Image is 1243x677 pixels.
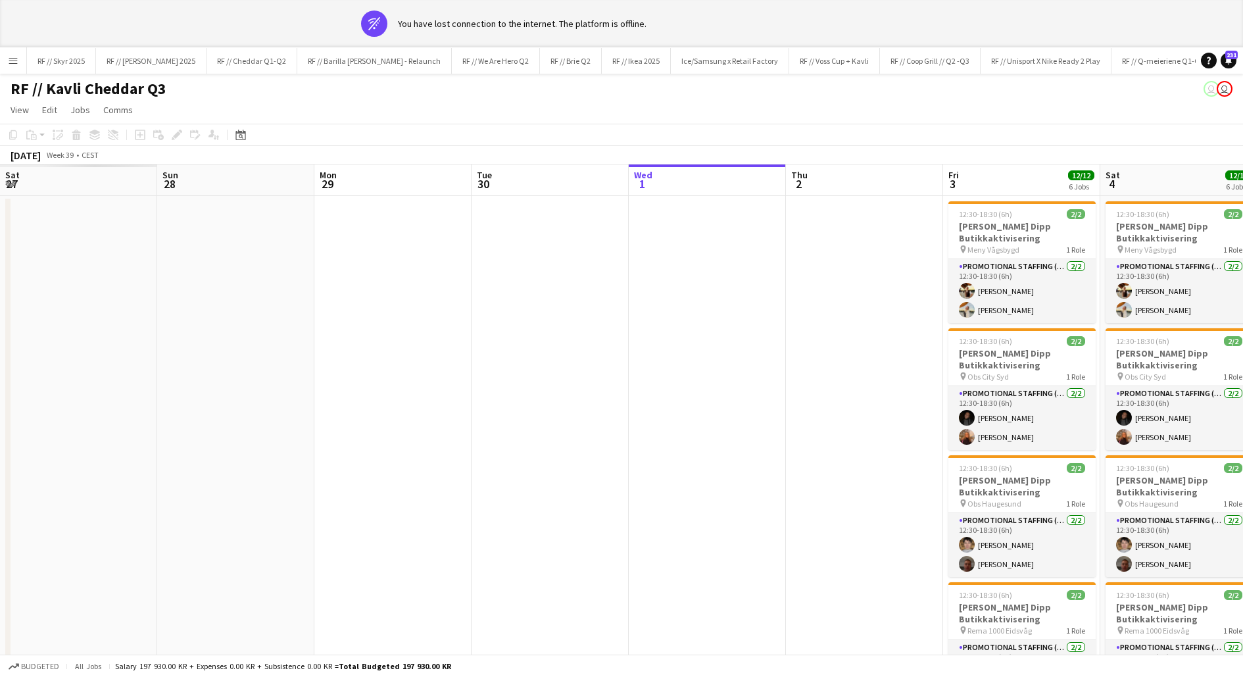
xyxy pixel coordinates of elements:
span: 2/2 [1067,209,1085,219]
button: RF // We Are Hero Q2 [452,48,540,74]
div: 6 Jobs [1069,182,1094,191]
span: 1 Role [1223,499,1242,509]
app-user-avatar: Alexander Skeppland Hole [1217,81,1232,97]
a: 231 [1221,53,1236,68]
span: 2/2 [1224,336,1242,346]
span: Rema 1000 Eidsvåg [1125,626,1189,636]
span: 12:30-18:30 (6h) [959,463,1012,473]
button: RF // Skyr 2025 [27,48,96,74]
span: 12:30-18:30 (6h) [1116,209,1169,219]
button: Ice/Samsung x Retail Factory [671,48,789,74]
a: View [5,101,34,118]
span: Meny Vågsbygd [1125,245,1177,255]
span: 30 [475,176,492,191]
span: 1 Role [1066,372,1085,382]
button: RF // Voss Cup + Kavli [789,48,880,74]
span: 2/2 [1224,463,1242,473]
span: View [11,104,29,116]
button: RF // Q-meieriene Q1-Q2 [1111,48,1215,74]
div: Salary 197 930.00 KR + Expenses 0.00 KR + Subsistence 0.00 KR = [115,661,451,671]
span: Tue [477,169,492,181]
a: Jobs [65,101,95,118]
h3: [PERSON_NAME] Dipp Butikkaktivisering [948,347,1096,371]
button: RF // Barilla [PERSON_NAME] - Relaunch [297,48,452,74]
app-card-role: Promotional Staffing (Promotional Staff)2/212:30-18:30 (6h)[PERSON_NAME][PERSON_NAME] [948,259,1096,323]
app-user-avatar: Alexander Skeppland Hole [1204,81,1219,97]
span: 1 Role [1066,499,1085,509]
span: 12/12 [1068,170,1094,180]
span: 12:30-18:30 (6h) [1116,463,1169,473]
span: 1 Role [1223,372,1242,382]
span: 1 Role [1066,245,1085,255]
span: 1 Role [1223,245,1242,255]
h3: [PERSON_NAME] Dipp Butikkaktivisering [948,220,1096,244]
a: Edit [37,101,62,118]
button: Budgeted [7,659,61,674]
button: RF // Ikea 2025 [602,48,671,74]
span: 4 [1104,176,1120,191]
span: 2/2 [1224,590,1242,600]
span: 1 Role [1223,626,1242,636]
span: 1 Role [1066,626,1085,636]
span: Jobs [70,104,90,116]
app-card-role: Promotional Staffing (Promotional Staff)2/212:30-18:30 (6h)[PERSON_NAME][PERSON_NAME] [948,386,1096,450]
h3: [PERSON_NAME] Dipp Butikkaktivisering [948,601,1096,625]
span: Sun [162,169,178,181]
span: Obs City Syd [1125,372,1166,382]
a: Comms [98,101,138,118]
span: Fri [948,169,959,181]
button: RF // Cheddar Q1-Q2 [207,48,297,74]
span: Obs City Syd [967,372,1009,382]
span: 2/2 [1067,463,1085,473]
button: RF // Brie Q2 [540,48,602,74]
span: Budgeted [21,662,59,671]
span: Obs Haugesund [967,499,1021,509]
span: 2/2 [1067,590,1085,600]
span: Thu [791,169,808,181]
span: 2/2 [1067,336,1085,346]
span: Meny Vågsbygd [967,245,1019,255]
span: Sat [1106,169,1120,181]
app-job-card: 12:30-18:30 (6h)2/2[PERSON_NAME] Dipp Butikkaktivisering Obs Haugesund1 RolePromotional Staffing ... [948,455,1096,577]
span: Wed [634,169,652,181]
span: 12:30-18:30 (6h) [1116,590,1169,600]
div: You have lost connection to the internet. The platform is offline. [398,18,646,30]
span: 27 [3,176,20,191]
app-job-card: 12:30-18:30 (6h)2/2[PERSON_NAME] Dipp Butikkaktivisering Meny Vågsbygd1 RolePromotional Staffing ... [948,201,1096,323]
span: 12:30-18:30 (6h) [1116,336,1169,346]
span: Sat [5,169,20,181]
span: Mon [320,169,337,181]
span: 2/2 [1224,209,1242,219]
span: 2 [789,176,808,191]
div: CEST [82,150,99,160]
button: RF // Coop Grill // Q2 -Q3 [880,48,981,74]
span: 28 [160,176,178,191]
h3: [PERSON_NAME] Dipp Butikkaktivisering [948,474,1096,498]
div: [DATE] [11,149,41,162]
span: Comms [103,104,133,116]
app-card-role: Promotional Staffing (Promotional Staff)2/212:30-18:30 (6h)[PERSON_NAME][PERSON_NAME] [948,513,1096,577]
span: 3 [946,176,959,191]
button: RF // Unisport X Nike Ready 2 Play [981,48,1111,74]
span: Rema 1000 Eidsvåg [967,626,1032,636]
span: 12:30-18:30 (6h) [959,590,1012,600]
app-job-card: 12:30-18:30 (6h)2/2[PERSON_NAME] Dipp Butikkaktivisering Obs City Syd1 RolePromotional Staffing (... [948,328,1096,450]
span: Total Budgeted 197 930.00 KR [339,661,451,671]
span: 29 [318,176,337,191]
span: Obs Haugesund [1125,499,1179,509]
span: 12:30-18:30 (6h) [959,209,1012,219]
span: 1 [632,176,652,191]
span: Week 39 [43,150,76,160]
span: Edit [42,104,57,116]
h1: RF // Kavli Cheddar Q3 [11,79,166,99]
span: 231 [1225,51,1238,59]
span: 12:30-18:30 (6h) [959,336,1012,346]
button: RF // [PERSON_NAME] 2025 [96,48,207,74]
span: All jobs [72,661,104,671]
